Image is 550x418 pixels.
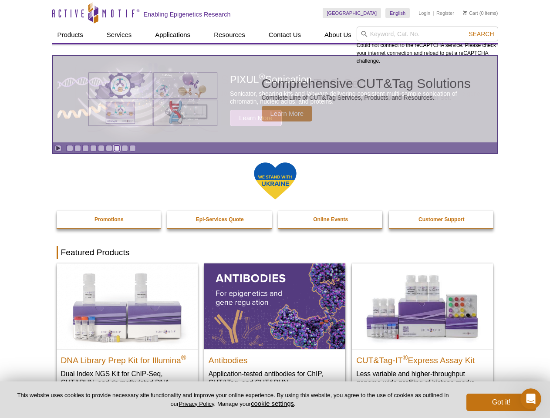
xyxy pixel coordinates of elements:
[196,216,244,222] strong: Epi-Services Quote
[57,263,198,349] img: DNA Library Prep Kit for Illumina
[52,27,88,43] a: Products
[253,162,297,200] img: We Stand With Ukraine
[385,8,410,18] a: English
[466,394,536,411] button: Got it!
[106,145,112,152] a: Go to slide 6
[57,211,162,228] a: Promotions
[352,263,493,349] img: CUT&Tag-IT® Express Assay Kit
[357,27,498,65] div: Could not connect to the reCAPTCHA service. Please check your internet connection and reload to g...
[389,211,494,228] a: Customer Support
[53,56,497,142] a: Various genetic charts and diagrams. Comprehensive CUT&Tag Solutions Complete Line of CUT&Tag Ser...
[74,145,81,152] a: Go to slide 2
[67,145,73,152] a: Go to slide 1
[263,27,306,43] a: Contact Us
[251,400,294,407] button: cookie settings
[262,94,471,101] p: Complete Line of CUT&Tag Services, Products, and Resources.
[61,352,193,365] h2: DNA Library Prep Kit for Illumina
[356,352,489,365] h2: CUT&Tag-IT Express Assay Kit
[356,369,489,387] p: Less variable and higher-throughput genome-wide profiling of histone marks​.
[463,10,467,15] img: Your Cart
[204,263,345,395] a: All Antibodies Antibodies Application-tested antibodies for ChIP, CUT&Tag, and CUT&RUN.
[101,27,137,43] a: Services
[144,10,231,18] h2: Enabling Epigenetics Research
[313,216,348,222] strong: Online Events
[209,352,341,365] h2: Antibodies
[433,8,434,18] li: |
[53,56,497,142] article: Comprehensive CUT&Tag Solutions
[88,72,218,127] img: Various genetic charts and diagrams.
[436,10,454,16] a: Register
[403,354,408,361] sup: ®
[150,27,196,43] a: Applications
[179,401,214,407] a: Privacy Policy
[94,216,124,222] strong: Promotions
[14,391,452,408] p: This website uses cookies to provide necessary site functionality and improve your online experie...
[520,388,541,409] iframe: Intercom live chat
[278,211,384,228] a: Online Events
[121,145,128,152] a: Go to slide 8
[204,263,345,349] img: All Antibodies
[57,246,494,259] h2: Featured Products
[55,145,61,152] a: Toggle autoplay
[181,354,186,361] sup: ®
[466,30,496,38] button: Search
[418,10,430,16] a: Login
[61,369,193,396] p: Dual Index NGS Kit for ChIP-Seq, CUT&RUN, and ds methylated DNA assays.
[98,145,105,152] a: Go to slide 5
[90,145,97,152] a: Go to slide 4
[209,369,341,387] p: Application-tested antibodies for ChIP, CUT&Tag, and CUT&RUN.
[357,27,498,41] input: Keyword, Cat. No.
[463,8,498,18] li: (0 items)
[469,30,494,37] span: Search
[82,145,89,152] a: Go to slide 3
[352,263,493,395] a: CUT&Tag-IT® Express Assay Kit CUT&Tag-IT®Express Assay Kit Less variable and higher-throughput ge...
[57,263,198,404] a: DNA Library Prep Kit for Illumina DNA Library Prep Kit for Illumina® Dual Index NGS Kit for ChIP-...
[129,145,136,152] a: Go to slide 9
[209,27,250,43] a: Resources
[262,106,313,121] span: Learn More
[319,27,357,43] a: About Us
[262,77,471,90] h2: Comprehensive CUT&Tag Solutions
[114,145,120,152] a: Go to slide 7
[323,8,381,18] a: [GEOGRAPHIC_DATA]
[418,216,464,222] strong: Customer Support
[167,211,273,228] a: Epi-Services Quote
[463,10,478,16] a: Cart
